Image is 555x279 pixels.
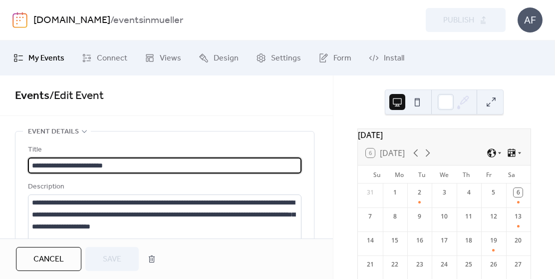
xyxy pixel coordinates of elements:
b: eventsinmueller [113,11,183,30]
span: Views [160,52,181,64]
span: Cancel [33,253,64,265]
div: 19 [489,236,498,245]
button: Cancel [16,247,81,271]
div: Mo [388,165,411,183]
div: 1 [390,188,399,197]
div: Description [28,181,299,193]
div: 8 [390,212,399,221]
div: [DATE] [358,129,531,141]
div: 4 [464,188,473,197]
div: 31 [366,188,375,197]
div: 16 [415,236,424,245]
div: 21 [366,260,375,269]
div: Su [366,165,388,183]
div: 18 [464,236,473,245]
div: 9 [415,212,424,221]
div: We [433,165,456,183]
span: Settings [271,52,301,64]
div: 7 [366,212,375,221]
div: 12 [489,212,498,221]
div: 20 [514,236,523,245]
div: Sa [500,165,523,183]
a: Views [137,44,189,71]
div: 13 [514,212,523,221]
span: / Edit Event [49,85,104,107]
span: Install [384,52,404,64]
a: Settings [249,44,308,71]
div: 23 [415,260,424,269]
div: 3 [440,188,449,197]
div: 14 [366,236,375,245]
div: 25 [464,260,473,269]
div: AF [518,7,543,32]
a: [DOMAIN_NAME] [33,11,110,30]
div: 11 [464,212,473,221]
div: 24 [440,260,449,269]
div: 26 [489,260,498,269]
div: Tu [411,165,433,183]
a: Form [311,44,359,71]
div: 17 [440,236,449,245]
img: logo [12,12,27,28]
b: / [110,11,113,30]
a: Events [15,85,49,107]
div: 15 [390,236,399,245]
a: Install [361,44,412,71]
div: 6 [514,188,523,197]
div: 27 [514,260,523,269]
div: Th [456,165,478,183]
span: Design [214,52,239,64]
a: Connect [74,44,135,71]
div: 22 [390,260,399,269]
span: Form [333,52,351,64]
div: Title [28,144,299,156]
a: Design [191,44,246,71]
span: Connect [97,52,127,64]
div: 10 [440,212,449,221]
div: 5 [489,188,498,197]
div: Fr [478,165,500,183]
span: My Events [28,52,64,64]
div: 2 [415,188,424,197]
a: My Events [6,44,72,71]
span: Event details [28,126,79,138]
